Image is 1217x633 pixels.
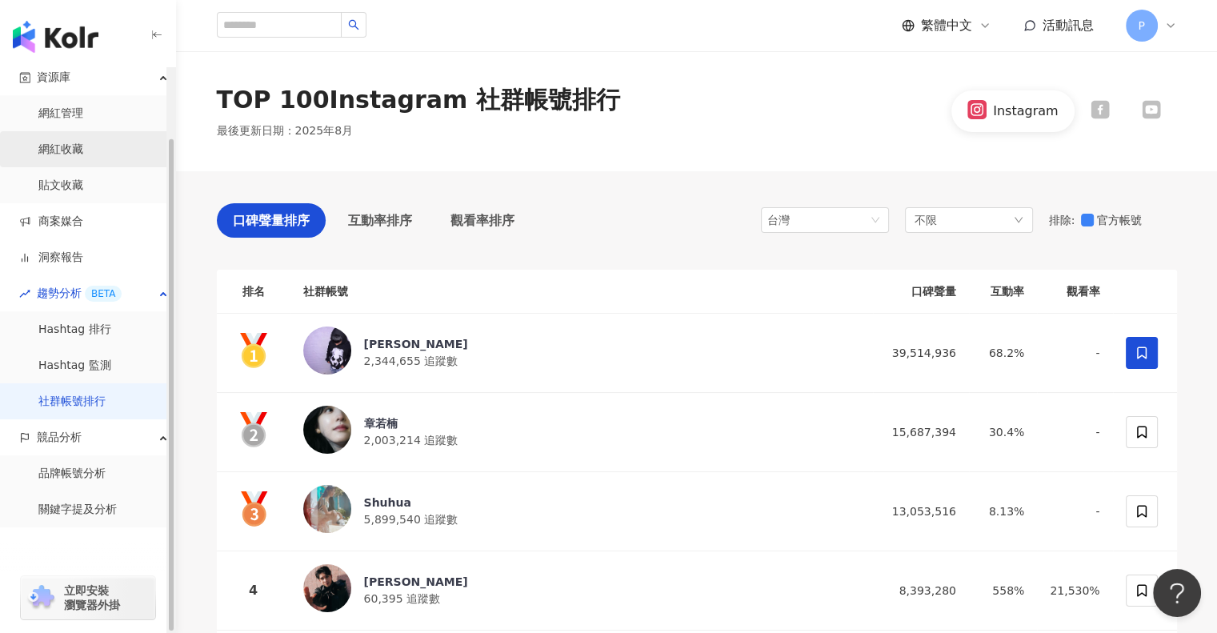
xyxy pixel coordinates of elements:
[38,466,106,482] a: 品牌帳號分析
[217,83,620,117] div: TOP 100 Instagram 社群帳號排行
[450,210,514,230] span: 觀看率排序
[364,355,458,367] span: 2,344,655 追蹤數
[364,336,468,352] div: [PERSON_NAME]
[303,485,860,538] a: KOL AvatarShuhua5,899,540 追蹤數
[303,327,351,375] img: KOL Avatar
[1049,214,1075,226] span: 排除 :
[1037,314,1112,393] td: -
[38,322,111,338] a: Hashtag 排行
[217,123,354,139] p: 最後更新日期 ： 2025年8月
[19,250,83,266] a: 洞察報告
[364,415,458,431] div: 章若楠
[1043,18,1094,33] span: 活動訊息
[37,419,82,455] span: 競品分析
[64,583,120,612] span: 立即安裝 瀏覽器外掛
[348,210,412,230] span: 互動率排序
[230,580,278,600] div: 4
[1050,582,1099,599] div: 21,530%
[19,288,30,299] span: rise
[886,423,956,441] div: 15,687,394
[982,503,1024,520] div: 8.13%
[37,275,122,311] span: 趨勢分析
[364,495,458,511] div: Shuhua
[38,502,117,518] a: 關鍵字提及分析
[1138,17,1144,34] span: P
[21,576,155,619] a: chrome extension立即安裝 瀏覽器外掛
[233,210,310,230] span: 口碑聲量排序
[303,406,351,454] img: KOL Avatar
[217,270,290,314] th: 排名
[348,19,359,30] span: search
[38,394,106,410] a: 社群帳號排行
[364,574,468,590] div: [PERSON_NAME]
[767,208,819,232] div: 台灣
[38,106,83,122] a: 網紅管理
[37,59,70,95] span: 資源庫
[19,214,83,230] a: 商案媒合
[873,270,969,314] th: 口碑聲量
[303,564,351,612] img: KOL Avatar
[364,592,440,605] span: 60,395 追蹤數
[38,178,83,194] a: 貼文收藏
[1094,211,1148,229] span: 官方帳號
[303,564,860,617] a: KOL Avatar[PERSON_NAME]60,395 追蹤數
[1037,270,1112,314] th: 觀看率
[982,344,1024,362] div: 68.2%
[993,102,1058,120] div: Instagram
[303,327,860,379] a: KOL Avatar[PERSON_NAME]2,344,655 追蹤數
[969,270,1037,314] th: 互動率
[1037,393,1112,472] td: -
[303,485,351,533] img: KOL Avatar
[85,286,122,302] div: BETA
[303,406,860,459] a: KOL Avatar章若楠2,003,214 追蹤數
[982,423,1024,441] div: 30.4%
[13,21,98,53] img: logo
[921,17,972,34] span: 繁體中文
[1037,472,1112,551] td: -
[364,434,458,447] span: 2,003,214 追蹤數
[364,513,458,526] span: 5,899,540 追蹤數
[886,582,956,599] div: 8,393,280
[886,344,956,362] div: 39,514,936
[982,582,1024,599] div: 558%
[1153,569,1201,617] iframe: Help Scout Beacon - Open
[915,211,937,229] span: 不限
[38,358,111,374] a: Hashtag 監測
[38,142,83,158] a: 網紅收藏
[1014,215,1023,225] span: down
[290,270,873,314] th: 社群帳號
[26,585,57,611] img: chrome extension
[886,503,956,520] div: 13,053,516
